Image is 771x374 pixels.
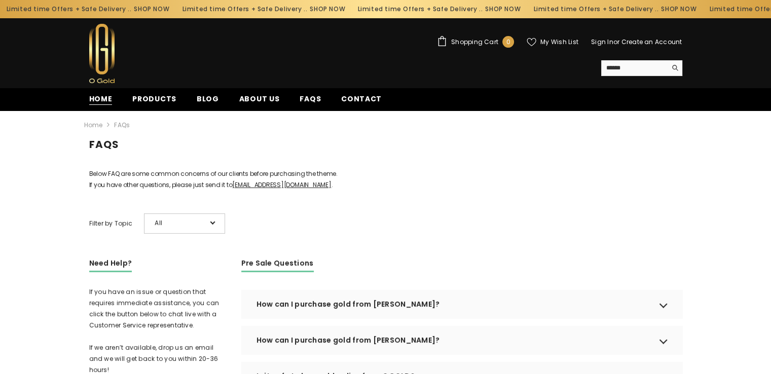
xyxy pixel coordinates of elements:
[331,93,392,110] a: Contact
[175,1,351,17] div: Limited time Offers + Safe Delivery ..
[351,1,527,17] div: Limited time Offers + Safe Delivery ..
[485,4,520,15] a: SHOP NOW
[114,120,130,131] span: FAQs
[89,257,132,272] h3: Need Help?
[84,115,677,136] nav: breadcrumbs
[660,4,696,15] a: SHOP NOW
[232,180,331,189] a: [EMAIL_ADDRESS][DOMAIN_NAME]
[527,1,703,17] div: Limited time Offers + Safe Delivery ..
[451,39,498,45] span: Shopping Cart
[89,218,133,229] span: Filter by Topic
[667,60,682,76] button: Search
[122,93,187,110] a: Products
[89,134,682,162] h1: FAQs
[241,326,682,354] div: How can I purchase gold from [PERSON_NAME]?
[341,94,382,104] span: Contact
[506,36,510,48] span: 0
[229,93,290,110] a: About us
[89,287,219,374] span: If you have an issue or question that requires immediate assistance, you can click the button bel...
[540,39,578,45] span: My Wish List
[621,38,682,46] a: Create an Account
[239,94,280,104] span: About us
[133,4,169,15] a: SHOP NOW
[591,38,613,46] a: Sign In
[155,217,205,229] span: All
[132,94,176,104] span: Products
[144,213,225,234] div: All
[613,38,619,46] span: or
[197,94,219,104] span: Blog
[300,94,321,104] span: FAQs
[241,257,314,272] h3: Pre Sale Questions
[187,93,229,110] a: Blog
[309,4,345,15] a: SHOP NOW
[84,120,103,131] a: Home
[89,94,113,104] span: Home
[241,290,682,318] div: How can I purchase gold from [PERSON_NAME]?
[89,24,115,83] img: Ogold Shop
[527,38,578,47] a: My Wish List
[79,93,123,110] a: Home
[89,168,682,191] p: Below FAQ are some common concerns of our clients before purchasing the theme. If you have other ...
[601,60,682,76] summary: Search
[437,36,514,48] a: Shopping Cart
[289,93,331,110] a: FAQs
